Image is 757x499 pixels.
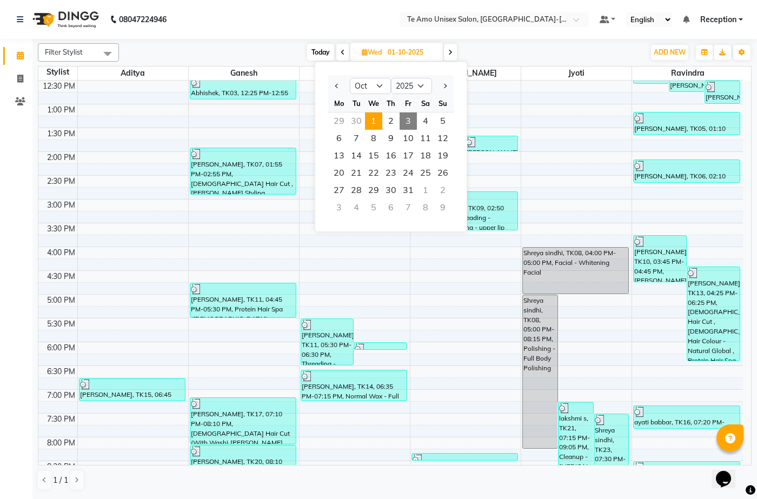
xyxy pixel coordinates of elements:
div: ayati babbar, TK16, 07:20 PM-07:50 PM, [DEMOGRAPHIC_DATA] - Moroccan Wash [634,406,740,428]
div: Wednesday, October 1, 2025 [365,112,382,130]
span: 1 / 1 [53,475,68,486]
span: 5 [434,112,451,130]
span: 6 [330,130,348,147]
div: Wednesday, October 22, 2025 [365,164,382,182]
div: Wednesday, October 15, 2025 [365,147,382,164]
div: [PERSON_NAME], TK20, 08:10 PM-08:40 PM, [PERSON_NAME] Styling [190,445,296,468]
div: Tuesday, October 14, 2025 [348,147,365,164]
span: Reception [700,14,736,25]
div: 6:30 PM [45,366,77,377]
div: [PERSON_NAME], TK10, 03:45 PM-04:45 PM, [PERSON_NAME] Styling ,Boy Hair cut( With Wash ) [634,236,686,282]
span: Today [307,44,334,61]
div: 6:00 PM [45,342,77,354]
div: Sunday, October 5, 2025 [434,112,451,130]
div: Monday, October 20, 2025 [330,164,348,182]
div: [PERSON_NAME], TK11, 05:30 PM-06:30 PM, Threading - eyebrows ,Normal Wax - Full Arms ([DEMOGRAPHI... [301,319,354,365]
div: Saturday, October 18, 2025 [417,147,434,164]
div: Sunday, November 2, 2025 [434,182,451,199]
div: Shreya sindhi, TK08, 05:00 PM-08:15 PM, Polishing - Full Body Polishing [523,295,557,448]
span: 25 [417,164,434,182]
span: Filter Stylist [45,48,83,56]
div: Sunday, November 9, 2025 [434,199,451,216]
span: 19 [434,147,451,164]
span: 24 [400,164,417,182]
div: Shreya sindhi, TK08, 04:00 PM-05:00 PM, Facial - Whitening Facial [523,248,628,294]
div: 5:00 PM [45,295,77,306]
div: Monday, November 3, 2025 [330,199,348,216]
div: 7:30 PM [45,414,77,425]
div: 7:00 PM [45,390,77,401]
div: 3:00 PM [45,199,77,211]
div: Saturday, November 8, 2025 [417,199,434,216]
div: Saturday, October 4, 2025 [417,112,434,130]
span: 8 [365,130,382,147]
div: 1:00 PM [45,104,77,116]
div: 2:00 PM [45,152,77,163]
div: Friday, October 17, 2025 [400,147,417,164]
div: Friday, October 10, 2025 [400,130,417,147]
div: [PERSON_NAME], TK06, 02:10 PM-02:40 PM, [PERSON_NAME] Styling [634,160,740,182]
span: 7 [348,130,365,147]
div: 4:30 PM [45,271,77,282]
span: 15 [365,147,382,164]
div: Tu [348,95,365,112]
span: 23 [382,164,400,182]
select: Select month [350,78,391,94]
div: Sunday, October 19, 2025 [434,147,451,164]
span: 18 [417,147,434,164]
div: [PERSON_NAME], TK05, 01:40 PM-02:00 PM, Threading - eyebrows ,Threading - upper lip [466,136,518,151]
div: [PERSON_NAME], TK07, 01:55 PM-02:55 PM, [DEMOGRAPHIC_DATA] Hair Cut ,[PERSON_NAME] Styling [190,148,296,194]
span: Jyoti [521,66,632,80]
div: Thursday, November 6, 2025 [382,199,400,216]
div: Monday, October 27, 2025 [330,182,348,199]
div: Wednesday, October 29, 2025 [365,182,382,199]
button: ADD NEW [651,45,688,60]
span: ADD NEW [654,48,686,56]
div: [PERSON_NAME], TK02, 12:15 PM-12:45 PM, [DEMOGRAPHIC_DATA] Hair Cut [669,69,704,91]
div: [PERSON_NAME], TK19, 08:20 PM-08:30 PM, Threading - eyebrows [412,454,517,460]
div: 1:30 PM [45,128,77,139]
span: 3 [400,112,417,130]
div: Tuesday, October 21, 2025 [348,164,365,182]
div: Thursday, October 23, 2025 [382,164,400,182]
div: Friday, October 24, 2025 [400,164,417,182]
span: 26 [434,164,451,182]
div: 5:30 PM [45,318,77,330]
span: 16 [382,147,400,164]
div: Saturday, November 1, 2025 [417,182,434,199]
div: Abhishek, TK03, 12:25 PM-12:55 PM, Cleanup - Classic Clean-up [190,77,296,99]
div: 12:30 PM [41,81,77,92]
span: 2 [382,112,400,130]
div: [PERSON_NAME], TK05, 01:10 PM-01:40 PM, Boy Hair cut [634,112,740,135]
span: Ganesh [189,66,299,80]
div: Tuesday, October 28, 2025 [348,182,365,199]
button: Next month [440,77,449,95]
span: 21 [348,164,365,182]
input: 2025-10-01 [384,44,439,61]
div: [PERSON_NAME], TK14, 06:35 PM-07:15 PM, Normal Wax - Full leg ([DEMOGRAPHIC_DATA]),Threading - ey... [301,370,407,401]
div: [PERSON_NAME], TK13, 04:25 PM-06:25 PM, [DEMOGRAPHIC_DATA] Hair Cut ,[DEMOGRAPHIC_DATA] Hair Colo... [687,267,740,361]
div: We [365,95,382,112]
span: 29 [365,182,382,199]
div: Sunday, October 12, 2025 [434,130,451,147]
div: [PERSON_NAME], TK15, 06:45 PM-07:15 PM, [DEMOGRAPHIC_DATA] Hair Cut [79,378,185,401]
div: [PERSON_NAME], TK19, 08:30 PM-09:00 PM, [DEMOGRAPHIC_DATA] Hair Triim [634,462,740,484]
div: Thursday, October 2, 2025 [382,112,400,130]
div: Saturday, October 11, 2025 [417,130,434,147]
div: Sunday, October 26, 2025 [434,164,451,182]
span: 13 [330,147,348,164]
div: Su [434,95,451,112]
span: 1 [365,112,382,130]
div: 2:30 PM [45,176,77,187]
span: 22 [365,164,382,182]
span: 4 [417,112,434,130]
div: Wednesday, October 8, 2025 [365,130,382,147]
select: Select year [391,78,432,94]
div: [PERSON_NAME], TK04, 12:30 PM-01:00 PM, [PERSON_NAME] Styling [705,81,740,103]
div: Friday, November 7, 2025 [400,199,417,216]
div: Thursday, October 16, 2025 [382,147,400,164]
div: Friday, October 3, 2025 [400,112,417,130]
div: 4:00 PM [45,247,77,258]
span: 20 [330,164,348,182]
span: Wed [359,48,384,56]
